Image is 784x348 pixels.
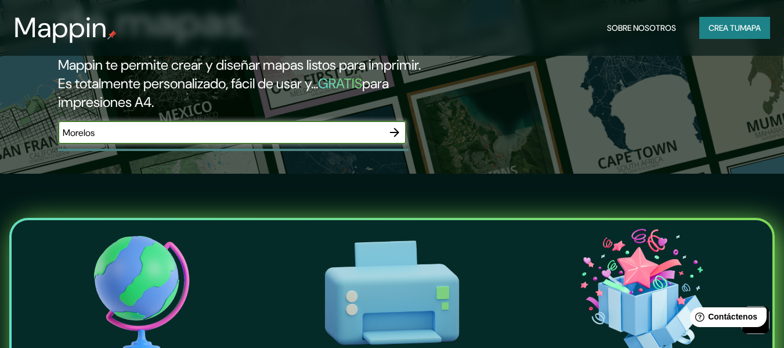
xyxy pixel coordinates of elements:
font: Sobre nosotros [607,23,676,33]
font: Mappin te permite crear y diseñar mapas listos para imprimir. [58,56,421,74]
font: mapa [740,23,761,33]
img: pin de mapeo [107,30,117,40]
font: para impresiones A4. [58,74,389,111]
button: Crea tumapa [699,17,770,39]
input: Elige tu lugar favorito [58,126,383,139]
button: Sobre nosotros [602,17,681,39]
font: Es totalmente personalizado, fácil de usar y... [58,74,318,92]
font: Crea tu [709,23,740,33]
iframe: Lanzador de widgets de ayuda [681,303,771,335]
font: GRATIS [318,74,362,92]
font: Mappin [14,9,107,46]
